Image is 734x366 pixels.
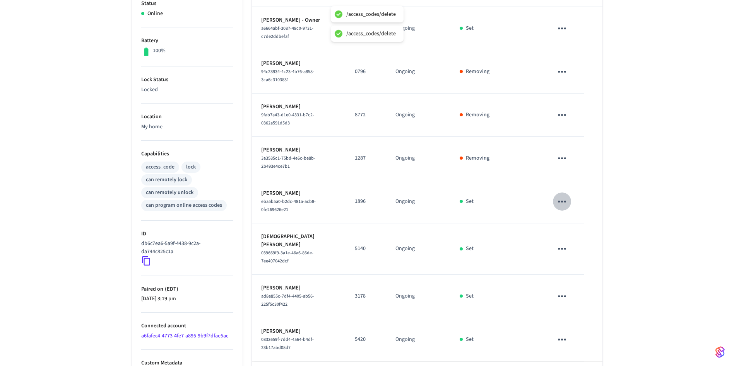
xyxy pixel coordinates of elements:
[386,7,450,50] td: Ongoing
[261,112,314,126] span: 9fab7a43-d1e0-4331-b7c2-0362a591d5d3
[163,285,178,293] span: ( EDT )
[261,198,316,213] span: eba5b5a0-b2dc-481a-acb8-0fe269626e21
[186,163,196,171] div: lock
[261,284,337,292] p: [PERSON_NAME]
[261,189,337,197] p: [PERSON_NAME]
[355,245,377,253] p: 5140
[141,150,233,158] p: Capabilities
[355,292,377,300] p: 3178
[355,154,377,162] p: 1287
[355,24,377,32] p: 5648
[386,137,450,180] td: Ongoing
[261,60,337,68] p: [PERSON_NAME]
[386,50,450,94] td: Ongoing
[386,223,450,275] td: Ongoing
[141,113,233,121] p: Location
[355,335,377,344] p: 5420
[141,37,233,45] p: Battery
[146,189,193,197] div: can remotely unlock
[261,155,315,170] span: 3a3585c1-75bd-4e6c-be8b-2b493e4ce7b1
[146,176,187,184] div: can remotely lock
[146,201,222,209] div: can program online access codes
[466,197,474,206] p: Set
[466,68,489,76] p: Removing
[466,154,489,162] p: Removing
[141,285,233,293] p: Paired on
[386,275,450,318] td: Ongoing
[141,295,233,303] p: [DATE] 3:19 pm
[466,335,474,344] p: Set
[355,68,377,76] p: 0796
[715,346,725,358] img: SeamLogoGradient.69752ec5.svg
[346,11,396,18] div: /access_codes/delete
[261,327,337,335] p: [PERSON_NAME]
[261,293,314,308] span: ad8e855c-7df4-4405-ab56-225f5c30f422
[386,94,450,137] td: Ongoing
[261,233,337,249] p: [DEMOGRAPHIC_DATA][PERSON_NAME]
[466,245,474,253] p: Set
[466,292,474,300] p: Set
[261,250,313,264] span: 039669f9-3a1e-46a6-86de-7ee497042dcf
[261,146,337,154] p: [PERSON_NAME]
[153,47,166,55] p: 100%
[141,76,233,84] p: Lock Status
[355,197,377,206] p: 1896
[386,180,450,223] td: Ongoing
[147,10,163,18] p: Online
[141,86,233,94] p: Locked
[466,111,489,119] p: Removing
[141,240,230,256] p: db6c7ea6-5a9f-4438-9c2a-da744c825c1a
[261,25,313,40] span: a6664abf-3087-48c0-9731-c7de2ddbefaf
[261,68,314,83] span: 94c23934-4c23-4b76-a858-3ca6c3103831
[141,123,233,131] p: My home
[261,103,337,111] p: [PERSON_NAME]
[146,163,175,171] div: access_code
[386,318,450,361] td: Ongoing
[261,16,337,24] p: [PERSON_NAME] - Owner
[141,230,233,238] p: ID
[355,111,377,119] p: 8772
[466,24,474,32] p: Set
[346,30,396,37] div: /access_codes/delete
[141,332,228,340] a: a6fafec4-4773-4fe7-a895-9b9f7dfae5ac
[261,336,314,351] span: 0832659f-7dd4-4a64-b4df-23b17abd08d7
[141,322,233,330] p: Connected account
